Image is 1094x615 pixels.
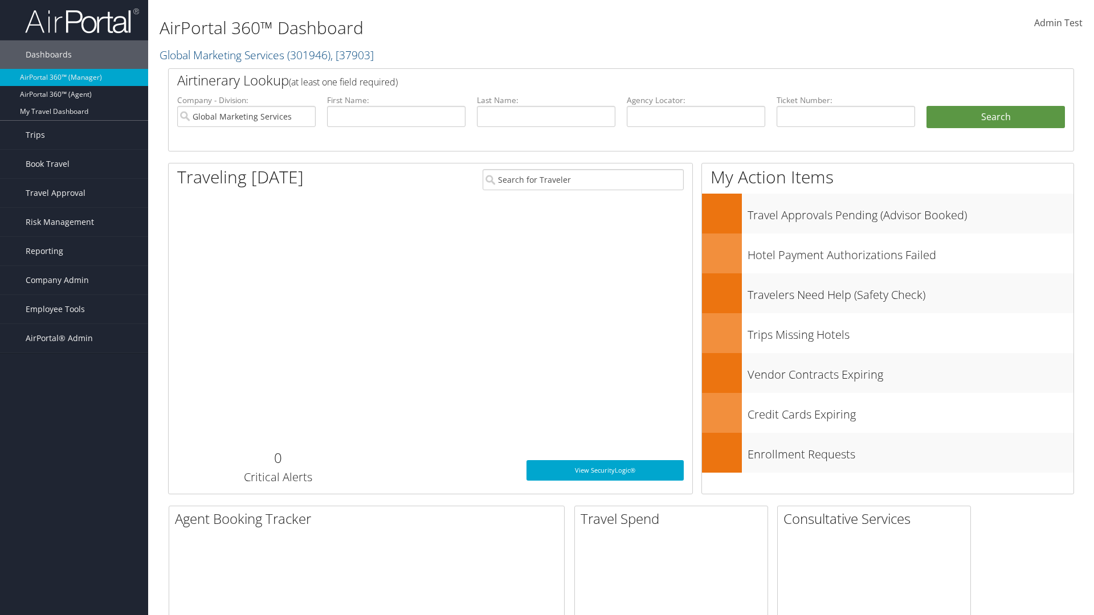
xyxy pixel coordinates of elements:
h2: Consultative Services [783,509,970,528]
span: Risk Management [26,208,94,236]
span: Admin Test [1034,17,1083,29]
a: Travel Approvals Pending (Advisor Booked) [702,194,1073,233]
span: AirPortal® Admin [26,324,93,352]
a: Global Marketing Services [160,47,374,63]
input: Search for Traveler [483,169,684,190]
span: Dashboards [26,40,72,69]
a: Trips Missing Hotels [702,313,1073,353]
h3: Critical Alerts [177,469,378,485]
span: Reporting [26,237,63,265]
span: (at least one field required) [289,76,398,88]
h1: Traveling [DATE] [177,165,304,189]
label: Agency Locator: [627,95,765,106]
a: Vendor Contracts Expiring [702,353,1073,393]
a: Credit Cards Expiring [702,393,1073,433]
a: Travelers Need Help (Safety Check) [702,273,1073,313]
button: Search [926,106,1065,129]
label: Company - Division: [177,95,316,106]
span: ( 301946 ) [287,47,330,63]
h3: Hotel Payment Authorizations Failed [748,241,1073,263]
span: Trips [26,121,45,149]
h2: 0 [177,448,378,468]
label: First Name: [327,95,466,106]
h3: Travel Approvals Pending (Advisor Booked) [748,202,1073,223]
span: , [ 37903 ] [330,47,374,63]
a: View SecurityLogic® [526,460,684,481]
h2: Airtinerary Lookup [177,71,990,90]
h2: Agent Booking Tracker [175,509,564,528]
h1: My Action Items [702,165,1073,189]
span: Travel Approval [26,179,85,207]
h3: Enrollment Requests [748,441,1073,462]
a: Admin Test [1034,6,1083,41]
h3: Vendor Contracts Expiring [748,361,1073,383]
h3: Credit Cards Expiring [748,401,1073,423]
span: Company Admin [26,266,89,294]
h2: Travel Spend [581,509,768,528]
h3: Trips Missing Hotels [748,321,1073,343]
a: Enrollment Requests [702,433,1073,473]
h3: Travelers Need Help (Safety Check) [748,281,1073,303]
label: Ticket Number: [777,95,915,106]
h1: AirPortal 360™ Dashboard [160,16,775,40]
a: Hotel Payment Authorizations Failed [702,233,1073,273]
img: airportal-logo.png [25,7,139,34]
span: Book Travel [26,150,70,178]
span: Employee Tools [26,295,85,323]
label: Last Name: [477,95,615,106]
